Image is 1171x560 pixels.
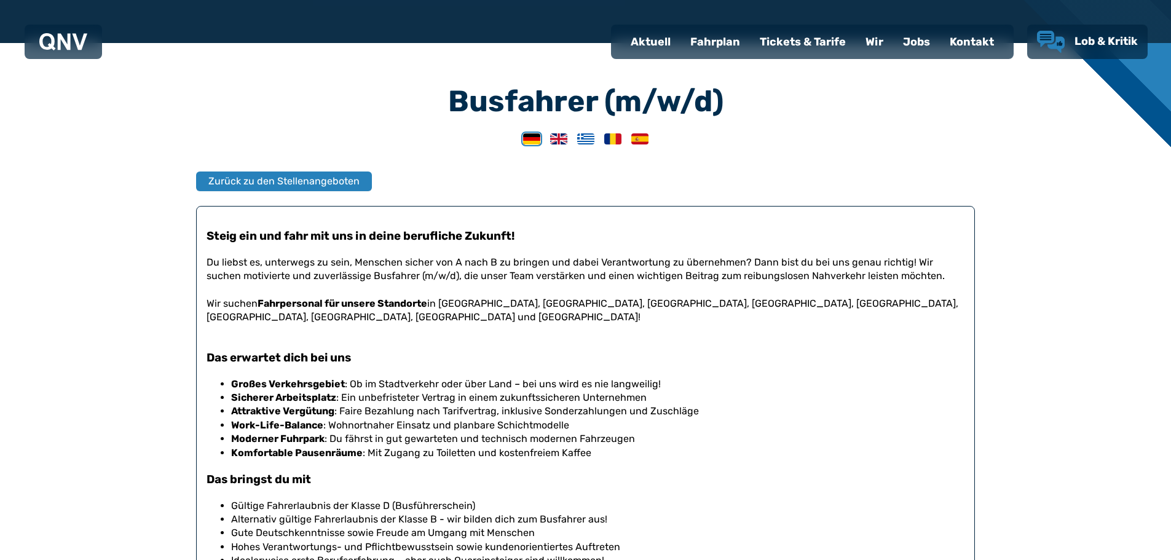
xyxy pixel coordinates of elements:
span: Zurück zu den Stellenangeboten [208,174,360,189]
li: : Du fährst in gut gewarteten und technisch modernen Fahrzeugen [231,432,964,446]
h3: Das erwartet dich bei uns [207,350,964,366]
a: Fahrplan [680,26,750,58]
img: Greek [577,133,594,144]
strong: Komfortable Pausenräume [231,447,363,459]
li: : Ob im Stadtverkehr oder über Land – bei uns wird es nie langweilig! [231,377,964,391]
img: QNV Logo [39,33,87,50]
li: Gute Deutschkenntnisse sowie Freude am Umgang mit Menschen [231,526,964,540]
li: : Ein unbefristeter Vertrag in einem zukunftssicheren Unternehmen [231,391,964,404]
img: Spanish [631,133,649,144]
a: Tickets & Tarife [750,26,856,58]
strong: Sicherer Arbeitsplatz [231,392,336,403]
a: Aktuell [621,26,680,58]
a: QNV Logo [39,30,87,54]
a: Wir [856,26,893,58]
p: Du liebst es, unterwegs zu sein, Menschen sicher von A nach B zu bringen und dabei Verantwortung ... [207,256,964,283]
button: Zurück zu den Stellenangeboten [196,172,372,191]
img: Romanian [604,133,621,144]
li: Hohes Verantwortungs- und Pflichtbewusstsein sowie kundenorientiertes Auftreten [231,540,964,554]
li: : Mit Zugang zu Toiletten und kostenfreiem Kaffee [231,446,964,460]
a: Lob & Kritik [1037,31,1138,53]
img: German [523,133,540,144]
li: : Faire Bezahlung nach Tarifvertrag, inklusive Sonderzahlungen und Zuschläge [231,404,964,418]
span: Lob & Kritik [1074,34,1138,48]
h3: Busfahrer (m/w/d) [196,87,975,116]
strong: Großes Verkehrsgebiet [231,378,345,390]
li: Gültige Fahrerlaubnis der Klasse D (Busführerschein) [231,499,964,513]
li: : Wohnortnaher Einsatz und planbare Schichtmodelle [231,419,964,432]
strong: Work-Life-Balance [231,419,323,431]
strong: Attraktive Vergütung [231,405,334,417]
li: Alternativ gültige Fahrerlaubnis der Klasse B - wir bilden dich zum Busfahrer aus! [231,513,964,526]
h3: Das bringst du mit [207,471,964,487]
p: Wir suchen in [GEOGRAPHIC_DATA], [GEOGRAPHIC_DATA], [GEOGRAPHIC_DATA], [GEOGRAPHIC_DATA], [GEOGRA... [207,297,964,325]
strong: Fahrpersonal für unsere Standorte [258,298,427,309]
img: English [550,133,567,144]
h3: Steig ein und fahr mit uns in deine berufliche Zukunft! [207,228,964,244]
strong: Moderner Fuhrpark [231,433,325,444]
a: Kontakt [940,26,1004,58]
a: Jobs [893,26,940,58]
